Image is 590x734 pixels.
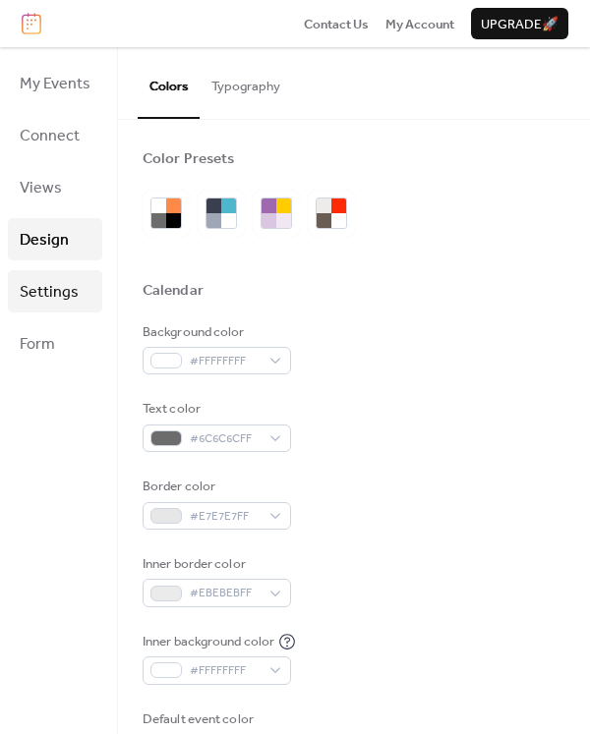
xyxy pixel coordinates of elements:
[143,399,287,419] div: Text color
[304,15,369,34] span: Contact Us
[22,13,41,34] img: logo
[471,8,568,39] button: Upgrade🚀
[8,270,102,312] a: Settings
[143,632,274,651] div: Inner background color
[190,584,260,603] span: #EBEBEBFF
[481,15,559,34] span: Upgrade 🚀
[190,352,260,371] span: #FFFFFFFF
[143,281,204,301] div: Calendar
[143,477,287,496] div: Border color
[143,322,287,342] div: Background color
[138,47,200,118] button: Colors
[190,429,260,449] span: #6C6C6CFF
[143,554,287,574] div: Inner border color
[190,507,260,527] span: #E7E7E7FF
[143,149,234,169] div: Color Presets
[385,15,454,34] span: My Account
[190,661,260,681] span: #FFFFFFFF
[20,69,90,99] span: My Events
[20,173,62,203] span: Views
[8,114,102,156] a: Connect
[8,218,102,260] a: Design
[143,709,287,729] div: Default event color
[8,166,102,208] a: Views
[20,329,55,360] span: Form
[200,47,292,116] button: Typography
[304,14,369,33] a: Contact Us
[20,277,79,308] span: Settings
[8,62,102,104] a: My Events
[20,121,80,151] span: Connect
[8,322,102,365] a: Form
[385,14,454,33] a: My Account
[20,225,69,255] span: Design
